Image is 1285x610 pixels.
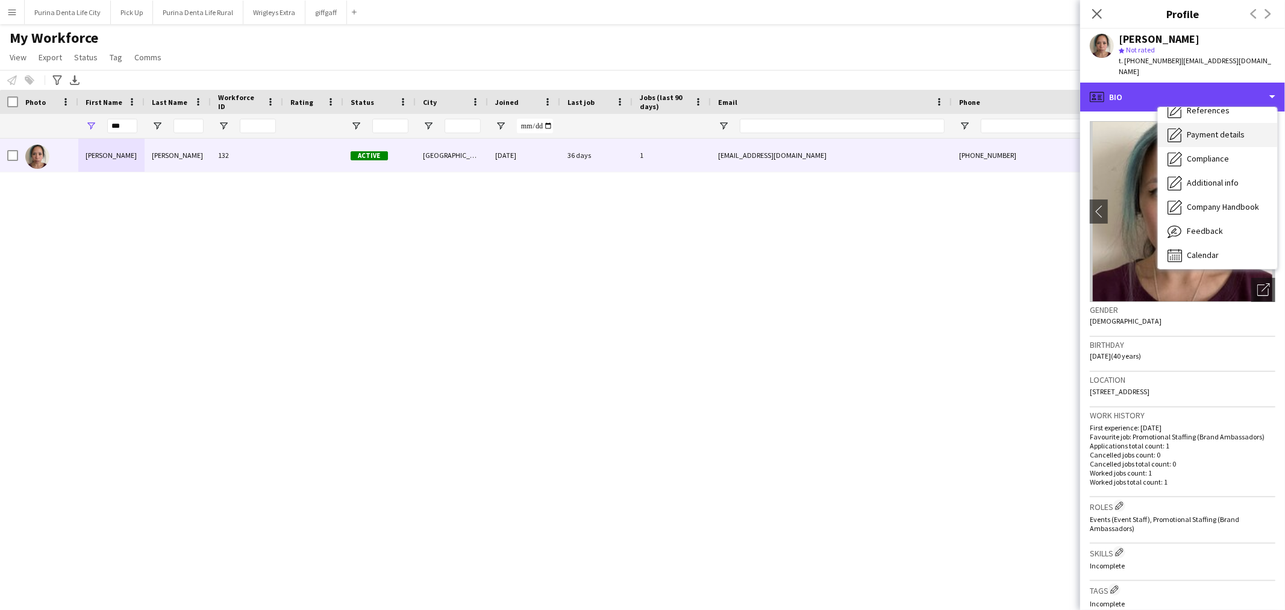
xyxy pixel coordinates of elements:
button: Open Filter Menu [495,121,506,131]
span: Payment details [1187,129,1245,140]
button: Open Filter Menu [959,121,970,131]
span: Feedback [1187,225,1223,236]
span: Events (Event Staff), Promotional Staffing (Brand Ambassadors) [1090,515,1239,533]
span: Workforce ID [218,93,261,111]
div: [PERSON_NAME] [78,139,145,172]
h3: Birthday [1090,339,1275,350]
div: 132 [211,139,283,172]
div: 1 [633,139,711,172]
p: Applications total count: 1 [1090,441,1275,450]
span: Last Name [152,98,187,107]
button: Wrigleys Extra [243,1,305,24]
div: Calendar [1158,244,1277,268]
span: Status [74,52,98,63]
button: Purina Denta Life Rural [153,1,243,24]
span: Tag [110,52,122,63]
span: Phone [959,98,980,107]
div: Compliance [1158,147,1277,171]
button: Purina Denta Life City [25,1,111,24]
div: Open photos pop-in [1251,278,1275,302]
button: Open Filter Menu [423,121,434,131]
button: Open Filter Menu [152,121,163,131]
h3: Skills [1090,546,1275,559]
span: Active [351,151,388,160]
p: Favourite job: Promotional Staffing (Brand Ambassadors) [1090,432,1275,441]
span: Joined [495,98,519,107]
span: [DEMOGRAPHIC_DATA] [1090,316,1162,325]
input: City Filter Input [445,119,481,133]
button: giffgaff [305,1,347,24]
p: Worked jobs count: 1 [1090,468,1275,477]
button: Open Filter Menu [718,121,729,131]
button: Open Filter Menu [351,121,361,131]
span: First Name [86,98,122,107]
div: [EMAIL_ADDRESS][DOMAIN_NAME] [711,139,952,172]
app-action-btn: Export XLSX [67,73,82,87]
p: Worked jobs total count: 1 [1090,477,1275,486]
span: [STREET_ADDRESS] [1090,387,1149,396]
span: Comms [134,52,161,63]
h3: Location [1090,374,1275,385]
input: Email Filter Input [740,119,945,133]
span: Not rated [1126,45,1155,54]
div: Feedback [1158,219,1277,244]
div: References [1158,99,1277,123]
span: Rating [290,98,313,107]
div: Bio [1080,83,1285,112]
input: Workforce ID Filter Input [240,119,276,133]
button: Open Filter Menu [218,121,229,131]
div: [PERSON_NAME] [145,139,211,172]
button: Open Filter Menu [86,121,96,131]
span: Jobs (last 90 days) [640,93,689,111]
div: [PERSON_NAME] [1119,34,1199,45]
div: Payment details [1158,123,1277,147]
p: First experience: [DATE] [1090,423,1275,432]
span: Export [39,52,62,63]
div: [GEOGRAPHIC_DATA] [416,139,488,172]
h3: Gender [1090,304,1275,315]
span: Additional info [1187,177,1239,188]
span: Company Handbook [1187,201,1259,212]
a: Tag [105,49,127,65]
h3: Roles [1090,500,1275,512]
app-action-btn: Advanced filters [50,73,64,87]
p: Cancelled jobs count: 0 [1090,450,1275,459]
a: Comms [130,49,166,65]
span: References [1187,105,1230,116]
div: 36 days [560,139,633,172]
a: View [5,49,31,65]
a: Export [34,49,67,65]
span: Photo [25,98,46,107]
img: Crew avatar or photo [1090,121,1275,302]
span: t. [PHONE_NUMBER] [1119,56,1181,65]
input: Joined Filter Input [517,119,553,133]
div: [DATE] [488,139,560,172]
span: City [423,98,437,107]
input: Phone Filter Input [981,119,1099,133]
img: Amy Lee [25,145,49,169]
span: View [10,52,27,63]
span: | [EMAIL_ADDRESS][DOMAIN_NAME] [1119,56,1271,76]
span: My Workforce [10,29,98,47]
p: Cancelled jobs total count: 0 [1090,459,1275,468]
p: Incomplete [1090,599,1275,608]
h3: Tags [1090,583,1275,596]
span: Compliance [1187,153,1229,164]
span: Last job [567,98,595,107]
div: [PHONE_NUMBER] [952,139,1106,172]
input: First Name Filter Input [107,119,137,133]
span: [DATE] (40 years) [1090,351,1141,360]
div: Additional info [1158,171,1277,195]
span: Calendar [1187,250,1219,260]
button: Pick Up [111,1,153,24]
h3: Profile [1080,6,1285,22]
span: Status [351,98,374,107]
a: Status [69,49,102,65]
input: Status Filter Input [372,119,408,133]
p: Incomplete [1090,561,1275,570]
input: Last Name Filter Input [174,119,204,133]
span: Email [718,98,737,107]
div: Company Handbook [1158,195,1277,219]
h3: Work history [1090,410,1275,421]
